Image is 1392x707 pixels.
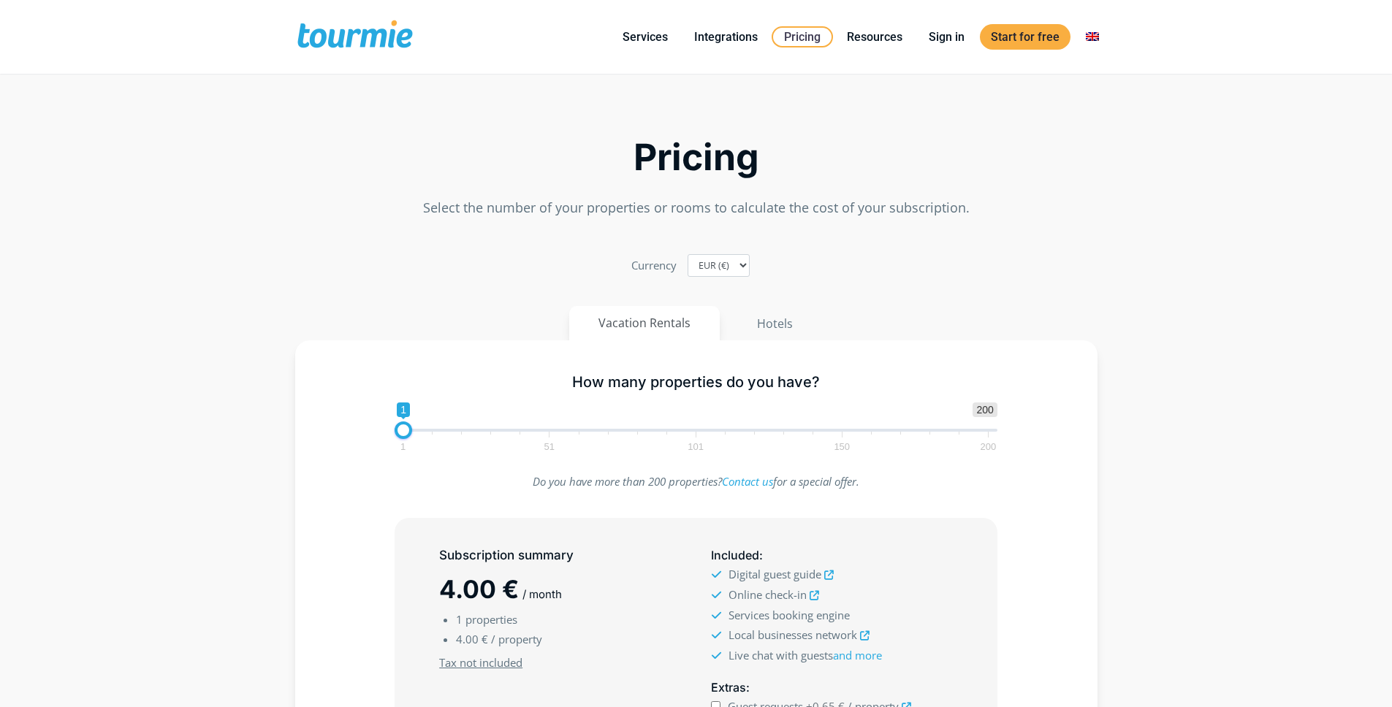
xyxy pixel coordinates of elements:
span: 150 [832,443,852,450]
a: Start for free [980,24,1070,50]
label: Currency [631,256,677,275]
h5: How many properties do you have? [395,373,997,391]
span: 200 [973,402,997,417]
a: Resources [836,28,913,46]
h2: Pricing [295,140,1098,175]
h5: : [711,546,952,565]
span: 51 [542,443,557,450]
span: Extras [711,680,746,695]
span: Live chat with guests [729,648,882,662]
span: Online check-in [729,587,807,602]
a: and more [833,648,882,662]
a: Services [612,28,679,46]
button: Hotels [727,306,823,341]
p: Select the number of your properties or rooms to calculate the cost of your subscription. [295,198,1098,218]
h5: : [711,679,952,697]
span: / property [491,632,542,646]
span: / month [522,587,562,601]
span: 1 [398,443,408,450]
span: 1 [397,402,410,417]
span: 4.00 € [456,632,488,646]
p: Do you have more than 200 properties? for a special offer. [395,472,997,492]
span: Local businesses network [729,627,857,642]
span: 1 [456,612,463,627]
span: Digital guest guide [729,567,821,581]
span: 4.00 € [439,574,519,604]
button: Vacation Rentals [569,306,720,340]
span: 101 [685,443,706,450]
a: Pricing [772,26,833,47]
a: Integrations [683,28,769,46]
h5: Subscription summary [439,546,680,565]
a: Switch to [1075,28,1110,46]
u: Tax not included [439,655,522,670]
span: Included [711,548,759,562]
a: Sign in [918,28,975,46]
span: Services booking engine [729,608,850,622]
a: Contact us [722,474,773,489]
span: 200 [978,443,999,450]
span: properties [465,612,517,627]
